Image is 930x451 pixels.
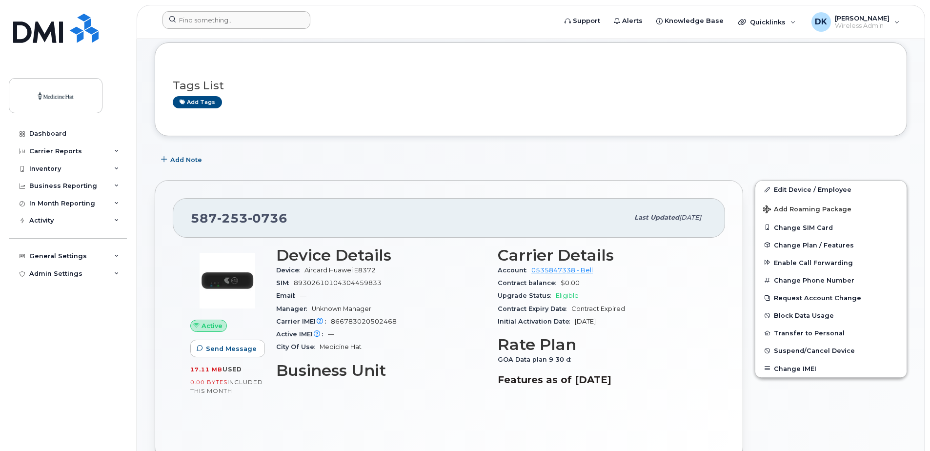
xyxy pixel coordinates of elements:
span: Medicine Hat [320,343,362,350]
input: Find something... [162,11,310,29]
span: SIM [276,279,294,287]
span: 17.11 MB [190,366,222,373]
a: Knowledge Base [649,11,730,31]
span: [DATE] [679,214,701,221]
span: Enable Call Forwarding [774,259,853,266]
a: Support [558,11,607,31]
span: Active IMEI [276,330,328,338]
img: image20231002-3703462-1gru5af.jpeg [198,251,257,310]
span: 253 [217,211,248,225]
span: Contract Expiry Date [498,305,571,312]
button: Enable Call Forwarding [755,254,907,271]
span: DK [815,16,827,28]
span: Last updated [634,214,679,221]
button: Add Note [155,151,210,168]
div: Drew Kaczmarski [805,12,907,32]
span: Add Roaming Package [763,205,851,215]
button: Change SIM Card [755,219,907,236]
span: [DATE] [575,318,596,325]
span: — [328,330,334,338]
span: Contract balance [498,279,561,287]
span: City Of Use [276,343,320,350]
button: Block Data Usage [755,307,907,324]
button: Add Roaming Package [755,199,907,219]
a: Alerts [607,11,649,31]
span: Carrier IMEI [276,318,331,325]
span: Contract Expired [571,305,625,312]
a: Edit Device / Employee [755,181,907,198]
span: Email [276,292,300,299]
span: Support [573,16,600,26]
span: Add Note [170,155,202,164]
h3: Rate Plan [498,336,708,353]
span: $0.00 [561,279,580,287]
span: 587 [191,211,287,225]
span: 89302610104304459833 [294,279,382,287]
span: used [222,366,242,373]
span: Change Plan / Features [774,241,854,248]
span: Send Message [206,344,257,353]
span: Knowledge Base [665,16,724,26]
span: Quicklinks [750,18,786,26]
h3: Tags List [173,80,889,92]
h3: Business Unit [276,362,486,379]
a: 0535847338 - Bell [531,266,593,274]
span: 0.00 Bytes [190,379,227,386]
span: Account [498,266,531,274]
button: Change Plan / Features [755,236,907,254]
button: Suspend/Cancel Device [755,342,907,359]
button: Change IMEI [755,360,907,377]
span: Upgrade Status [498,292,556,299]
h3: Device Details [276,246,486,264]
span: Manager [276,305,312,312]
span: GOA Data plan 9 30 d [498,356,576,363]
span: [PERSON_NAME] [835,14,890,22]
span: Device [276,266,304,274]
button: Send Message [190,340,265,357]
span: Initial Activation Date [498,318,575,325]
span: included this month [190,378,263,394]
span: — [300,292,306,299]
span: Wireless Admin [835,22,890,30]
a: Add tags [173,96,222,108]
span: Suspend/Cancel Device [774,347,855,354]
button: Transfer to Personal [755,324,907,342]
button: Change Phone Number [755,271,907,289]
span: Active [202,321,222,330]
span: 866783020502468 [331,318,397,325]
span: 0736 [248,211,287,225]
span: Alerts [622,16,643,26]
div: Quicklinks [731,12,803,32]
button: Request Account Change [755,289,907,307]
h3: Features as of [DATE] [498,374,708,386]
span: Eligible [556,292,579,299]
span: Unknown Manager [312,305,371,312]
span: Aircard Huawei E8372 [304,266,376,274]
h3: Carrier Details [498,246,708,264]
